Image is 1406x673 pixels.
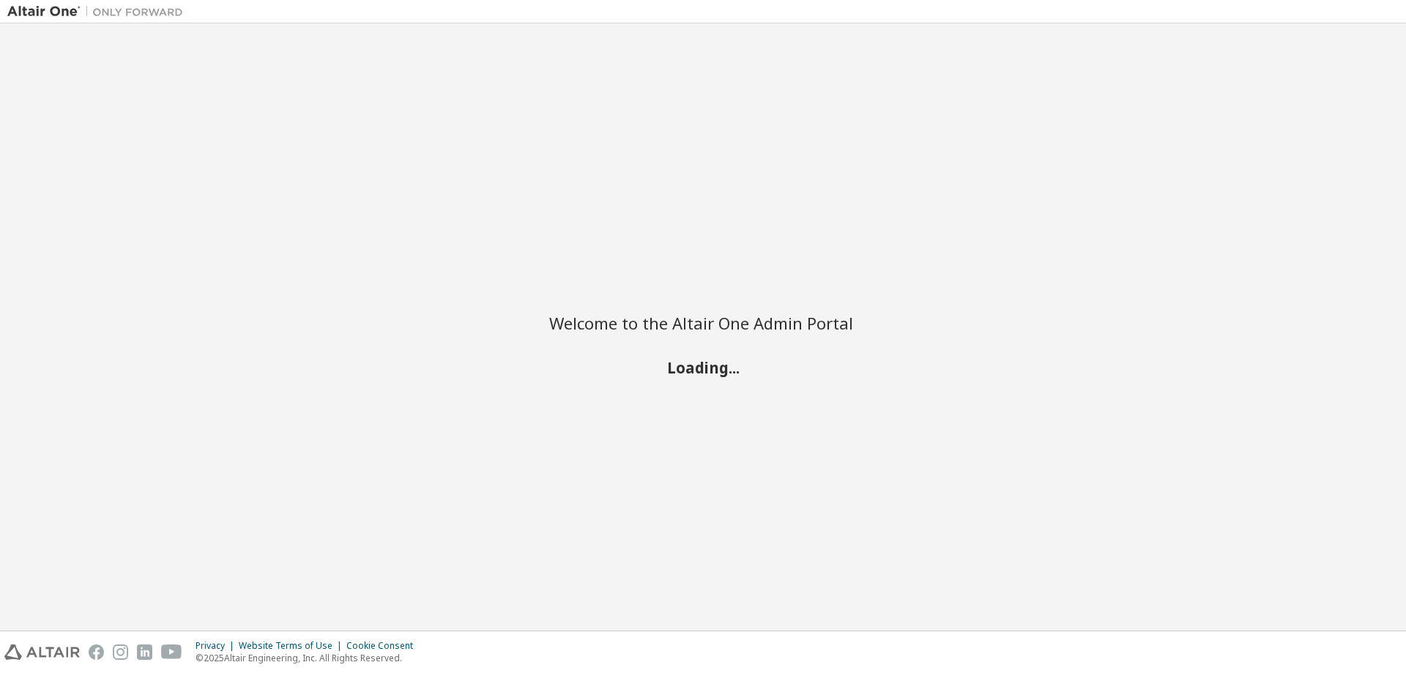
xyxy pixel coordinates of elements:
[113,644,128,660] img: instagram.svg
[549,357,857,376] h2: Loading...
[7,4,190,19] img: Altair One
[196,640,239,652] div: Privacy
[239,640,346,652] div: Website Terms of Use
[161,644,182,660] img: youtube.svg
[346,640,422,652] div: Cookie Consent
[549,313,857,333] h2: Welcome to the Altair One Admin Portal
[137,644,152,660] img: linkedin.svg
[89,644,104,660] img: facebook.svg
[4,644,80,660] img: altair_logo.svg
[196,652,422,664] p: © 2025 Altair Engineering, Inc. All Rights Reserved.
